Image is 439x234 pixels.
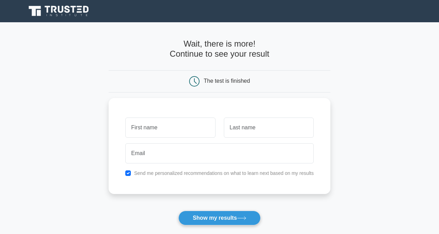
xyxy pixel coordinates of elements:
label: Send me personalized recommendations on what to learn next based on my results [134,170,314,176]
input: Last name [224,118,314,138]
input: First name [125,118,215,138]
input: Email [125,143,314,163]
h4: Wait, there is more! Continue to see your result [109,39,330,59]
div: The test is finished [204,78,250,84]
button: Show my results [178,211,260,225]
